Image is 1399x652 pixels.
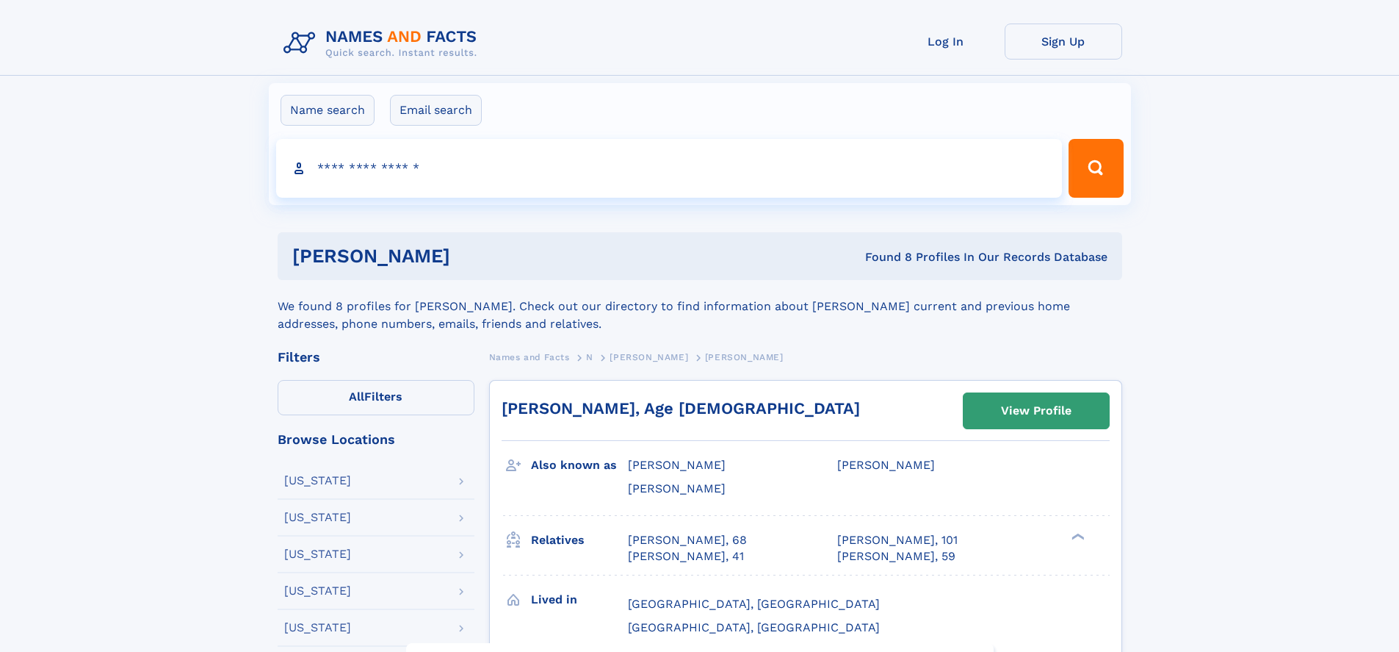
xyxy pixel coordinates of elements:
[284,548,351,560] div: [US_STATE]
[964,393,1109,429] a: View Profile
[586,352,593,362] span: N
[1001,394,1071,428] div: View Profile
[628,548,744,565] a: [PERSON_NAME], 41
[628,620,880,634] span: [GEOGRAPHIC_DATA], [GEOGRAPHIC_DATA]
[502,399,860,418] a: [PERSON_NAME], Age [DEMOGRAPHIC_DATA]
[628,532,747,548] a: [PERSON_NAME], 68
[284,475,351,487] div: [US_STATE]
[1068,531,1085,541] div: ❯
[278,380,474,415] label: Filters
[837,548,955,565] a: [PERSON_NAME], 59
[489,348,570,366] a: Names and Facts
[887,24,1005,60] a: Log In
[281,95,375,126] label: Name search
[1005,24,1122,60] a: Sign Up
[657,249,1107,265] div: Found 8 Profiles In Our Records Database
[284,585,351,597] div: [US_STATE]
[278,24,489,63] img: Logo Names and Facts
[628,597,880,611] span: [GEOGRAPHIC_DATA], [GEOGRAPHIC_DATA]
[531,453,628,478] h3: Also known as
[628,481,726,495] span: [PERSON_NAME]
[628,458,726,472] span: [PERSON_NAME]
[837,532,958,548] a: [PERSON_NAME], 101
[610,348,688,366] a: [PERSON_NAME]
[837,458,935,472] span: [PERSON_NAME]
[284,622,351,634] div: [US_STATE]
[276,139,1063,198] input: search input
[278,433,474,446] div: Browse Locations
[278,280,1122,333] div: We found 8 profiles for [PERSON_NAME]. Check out our directory to find information about [PERSON_...
[610,352,688,362] span: [PERSON_NAME]
[278,351,474,364] div: Filters
[390,95,482,126] label: Email search
[1069,139,1123,198] button: Search Button
[531,587,628,612] h3: Lived in
[284,512,351,523] div: [US_STATE]
[292,247,658,265] h1: [PERSON_NAME]
[705,352,784,362] span: [PERSON_NAME]
[586,348,593,366] a: N
[349,390,364,404] span: All
[531,528,628,553] h3: Relatives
